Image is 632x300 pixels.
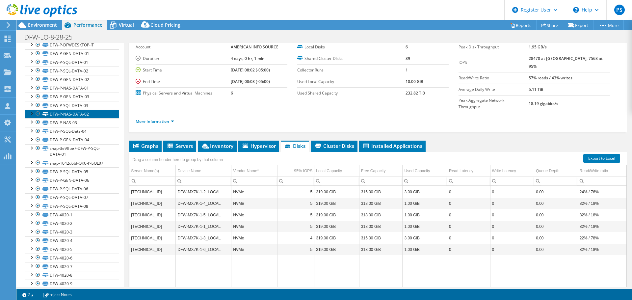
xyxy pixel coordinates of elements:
td: Column Device Name, Value DFW-MX7K-1-6_LOCAL [176,244,231,255]
a: DFW-P-SQL-DATA-03 [25,101,119,110]
a: Export to Excel [583,154,620,163]
td: Column Queue Depth, Value 0.00 [534,198,578,209]
div: Device Name [177,167,201,175]
a: DFW-P-GEN-DATA-03 [25,93,119,101]
td: Local Capacity Column [314,165,359,177]
a: 2 [18,290,38,299]
label: Shared Cluster Disks [297,55,406,62]
b: 4 days, 0 hr, 1 min [231,56,265,61]
td: Column Device Name, Value DFW-MX7K-1-1_LOCAL [176,221,231,232]
a: DFW-P-SQL-DATA-02 [25,67,119,75]
b: 1 [406,67,408,73]
div: Queue Depth [536,167,559,175]
a: DFW-4020-3 [25,228,119,236]
a: DFW-P-SQL-DATA-05 [25,167,119,176]
div: Data grid [129,152,627,292]
td: Column Vendor Name*, Value NVMe [231,221,277,232]
a: More Information [136,119,174,124]
td: Column Used Capacity, Value 3.00 GiB [403,186,447,198]
div: Write Latency [492,167,516,175]
td: Column Read Latency, Filter cell [447,177,490,185]
a: DFW-4020-7 [25,262,119,271]
td: Column Read Latency, Value 0 [447,232,490,244]
b: 18.19 gigabits/s [529,101,558,106]
td: Write Latency Column [490,165,534,177]
td: Device Name Column [176,165,231,177]
div: 95% IOPS [294,167,312,175]
td: Column Used Capacity, Value 1.00 GiB [403,244,447,255]
td: Column Device Name, Filter cell [176,177,231,185]
h1: DFW-LO-8-28-25 [21,34,83,41]
div: Server Name(s) [131,167,159,175]
div: Read/Write ratio [580,167,608,175]
td: Column Read Latency, Value 0 [447,198,490,209]
td: Free Capacity Column [359,165,403,177]
label: Peak Disk Throughput [459,44,529,50]
b: 57% reads / 43% writes [529,75,572,81]
a: DFW-4020-9 [25,280,119,288]
td: Column Read Latency, Value 0 [447,209,490,221]
td: Column Server Name(s), Value 10.100.20.103 [129,232,176,244]
td: Column Write Latency, Value 0 [490,198,534,209]
td: Column 95% IOPS, Value 4 [277,232,314,244]
a: DFW-P-GEN-DATA-06 [25,176,119,184]
b: 1.95 GB/s [529,44,547,50]
td: Column Free Capacity, Value 318.00 GiB [359,198,403,209]
td: Column Free Capacity, Value 316.00 GiB [359,232,403,244]
td: Used Capacity Column [403,165,447,177]
td: Column Queue Depth, Filter cell [534,177,578,185]
td: Column Vendor Name*, Value NVMe [231,186,277,198]
div: Read Latency [449,167,473,175]
a: Reports [505,20,537,30]
div: Free Capacity [361,167,386,175]
label: Used Shared Capacity [297,90,406,96]
td: Column Local Capacity, Value 319.00 GiB [314,209,359,221]
td: Column Device Name, Value DFW-MX7K-1-4_LOCAL [176,198,231,209]
td: Column Read Latency, Value 0 [447,221,490,232]
a: Share [536,20,563,30]
b: 28470 at [GEOGRAPHIC_DATA], 7568 at 95% [529,56,603,69]
label: Average Daily Write [459,86,529,93]
span: Environment [28,22,57,28]
td: Read/Write ratio Column [578,165,626,177]
td: Column 95% IOPS, Filter cell [277,177,314,185]
span: Cloud Pricing [150,22,180,28]
td: Column 95% IOPS, Value 5 [277,209,314,221]
td: Column Read Latency, Value 0 [447,186,490,198]
td: Column Write Latency, Value 0 [490,186,534,198]
td: Column Local Capacity, Value 319.00 GiB [314,198,359,209]
a: snap-1042d6bf-OKC-P-SQL07 [25,159,119,167]
a: DFW-P-SQL-DATA-07 [25,193,119,202]
a: DFW-P-GEN-DATA-04 [25,136,119,144]
a: DFW-4020-6 [25,254,119,262]
b: 6 [231,90,233,96]
td: Column Free Capacity, Filter cell [359,177,403,185]
label: Read/Write Ratio [459,75,529,81]
div: Drag a column header here to group by that column [131,155,224,164]
td: Column Local Capacity, Value 319.00 GiB [314,232,359,244]
td: Column Write Latency, Value 0 [490,232,534,244]
a: More [593,20,624,30]
td: Column Used Capacity, Filter cell [403,177,447,185]
td: Column 95% IOPS, Value 5 [277,186,314,198]
span: Performance [73,22,102,28]
td: Column Read/Write ratio, Value 82% / 18% [578,198,626,209]
td: Column Free Capacity, Value 318.00 GiB [359,221,403,232]
td: Column Free Capacity, Value 316.00 GiB [359,186,403,198]
b: 39 [406,56,410,61]
td: Column Server Name(s), Value 10.100.20.105 [129,209,176,221]
span: Disks [284,143,305,149]
td: Column Write Latency, Value 0 [490,209,534,221]
label: Account [136,44,230,50]
td: Column Read/Write ratio, Value 82% / 18% [578,221,626,232]
td: Column Queue Depth, Value 0.00 [534,244,578,255]
label: Duration [136,55,230,62]
td: Column Local Capacity, Value 319.00 GiB [314,244,359,255]
td: Column Queue Depth, Value 0.00 [534,209,578,221]
span: Hypervisor [242,143,276,149]
label: Start Time [136,67,230,73]
span: Graphs [132,143,158,149]
td: Column Used Capacity, Value 1.00 GiB [403,221,447,232]
span: PS [614,5,625,15]
a: snap-3e9ffbe7-DFW-P-SQL-DATA-01 [25,144,119,159]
